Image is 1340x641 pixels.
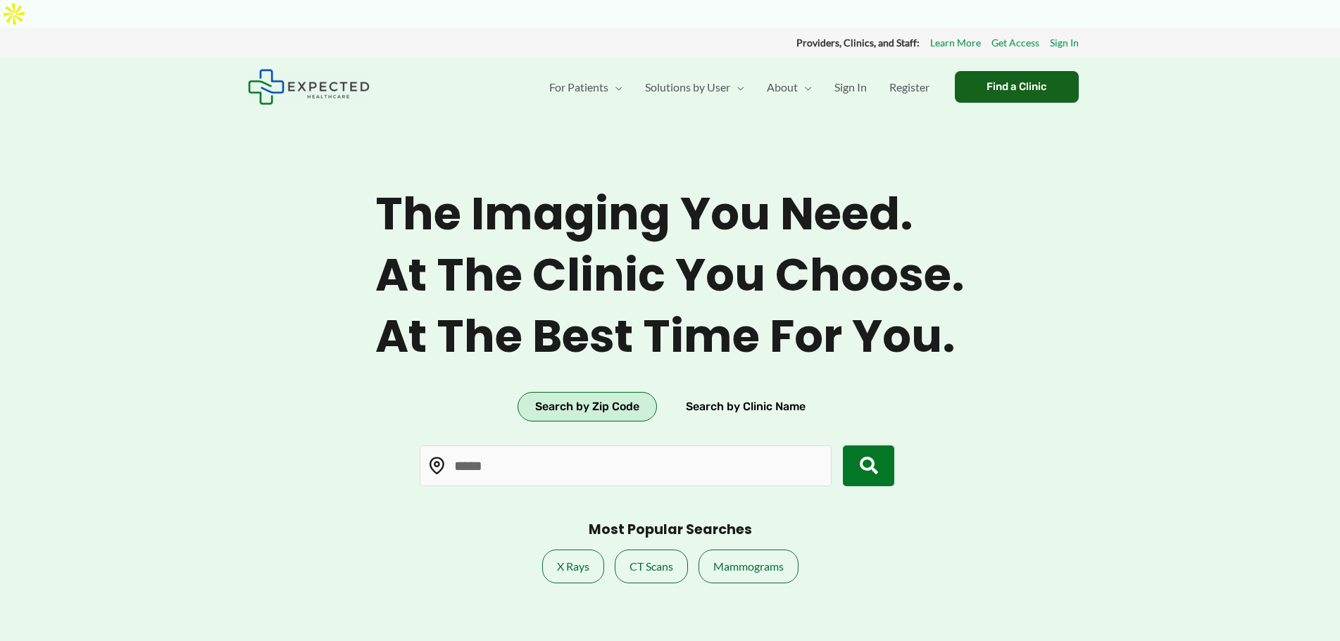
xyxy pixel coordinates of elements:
[823,63,878,112] a: Sign In
[248,69,370,105] img: Expected Healthcare Logo - side, dark font, small
[518,392,657,421] button: Search by Zip Code
[767,63,798,112] span: About
[428,457,446,475] img: Location pin
[730,63,744,112] span: Menu Toggle
[549,63,608,112] span: For Patients
[538,63,941,112] nav: Primary Site Navigation
[375,248,965,303] span: At the clinic you choose.
[608,63,622,112] span: Menu Toggle
[930,34,981,52] a: Learn More
[756,63,823,112] a: AboutMenu Toggle
[796,37,920,49] strong: Providers, Clinics, and Staff:
[991,34,1039,52] a: Get Access
[878,63,941,112] a: Register
[375,187,965,241] span: The imaging you need.
[1050,34,1079,52] a: Sign In
[889,63,929,112] span: Register
[955,71,1079,103] a: Find a Clinic
[615,550,688,583] a: CT Scans
[634,63,756,112] a: Solutions by UserMenu Toggle
[645,63,730,112] span: Solutions by User
[375,310,965,364] span: At the best time for you.
[699,550,799,583] a: Mammograms
[538,63,634,112] a: For PatientsMenu Toggle
[668,392,823,421] button: Search by Clinic Name
[589,521,752,539] h3: Most Popular Searches
[542,550,604,583] a: X Rays
[798,63,812,112] span: Menu Toggle
[834,63,867,112] span: Sign In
